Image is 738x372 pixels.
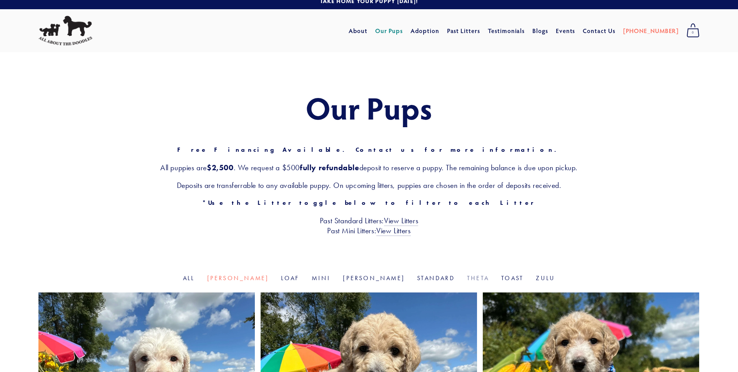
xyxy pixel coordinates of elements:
a: Mini [312,274,331,282]
a: [PERSON_NAME] [343,274,405,282]
a: Toast [501,274,524,282]
a: [PHONE_NUMBER] [623,24,679,38]
a: View Litters [384,216,418,226]
h1: Our Pups [38,91,700,125]
a: Zulu [536,274,555,282]
a: Past Litters [447,27,480,35]
a: View Litters [376,226,411,236]
a: Adoption [411,24,439,38]
strong: $2,500 [207,163,234,172]
a: All [183,274,195,282]
strong: *Use the Litter toggle below to filter to each Litter [202,199,535,206]
a: Loaf [281,274,299,282]
strong: Free Financing Available. Contact us for more information. [177,146,561,153]
a: Testimonials [488,24,525,38]
a: About [349,24,367,38]
a: Theta [467,274,489,282]
a: Contact Us [583,24,615,38]
h3: Past Standard Litters: Past Mini Litters: [38,216,700,236]
h3: All puppies are . We request a $500 deposit to reserve a puppy. The remaining balance is due upon... [38,163,700,173]
a: Our Pups [375,24,403,38]
strong: fully refundable [300,163,359,172]
a: Events [556,24,575,38]
a: [PERSON_NAME] [207,274,269,282]
h3: Deposits are transferrable to any available puppy. On upcoming litters, puppies are chosen in the... [38,180,700,190]
a: 0 items in cart [683,21,703,40]
img: All About The Doodles [38,16,92,46]
a: Standard [417,274,455,282]
a: Blogs [532,24,548,38]
span: 0 [686,28,700,38]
